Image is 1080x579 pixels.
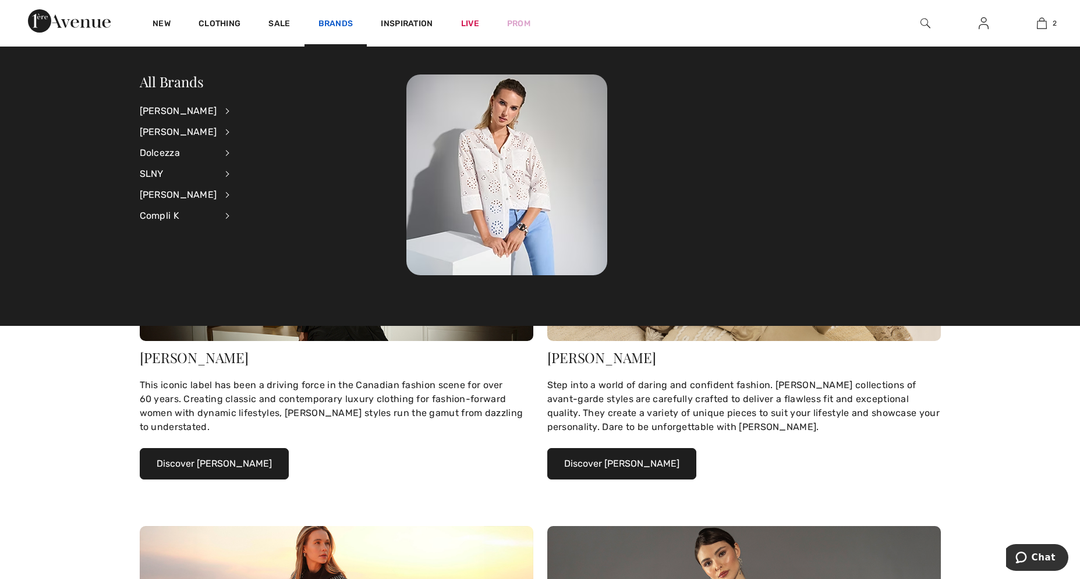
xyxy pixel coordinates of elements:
div: [PERSON_NAME] [140,122,217,143]
div: Dolcezza [140,143,217,164]
div: This iconic label has been a driving force in the Canadian fashion scene for over 60 years. Creat... [140,378,533,434]
a: All Brands [140,72,204,91]
img: 1ère Avenue [28,9,111,33]
a: Sign In [969,16,998,31]
img: My Bag [1037,16,1047,30]
div: SLNY [140,164,217,184]
a: Sale [268,19,290,31]
div: [PERSON_NAME] [140,184,217,205]
div: Step into a world of daring and confident fashion. [PERSON_NAME] collections of avant-garde style... [547,378,941,434]
div: [PERSON_NAME] [547,350,941,364]
a: Live [461,17,479,30]
div: Compli K [140,205,217,226]
button: Discover [PERSON_NAME] [140,448,289,479]
div: [PERSON_NAME] [140,101,217,122]
button: Discover [PERSON_NAME] [547,448,696,479]
span: Inspiration [381,19,433,31]
a: New [153,19,171,31]
a: Clothing [199,19,240,31]
a: 2 [1013,16,1070,30]
iframe: Opens a widget where you can chat to one of our agents [1006,544,1068,573]
a: All Brands [406,169,607,180]
span: 2 [1053,18,1057,29]
div: [PERSON_NAME] [140,350,533,364]
img: search the website [920,16,930,30]
img: All Brands [406,74,607,275]
img: My Info [979,16,989,30]
a: Brands [318,19,353,31]
a: Prom [507,17,530,30]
